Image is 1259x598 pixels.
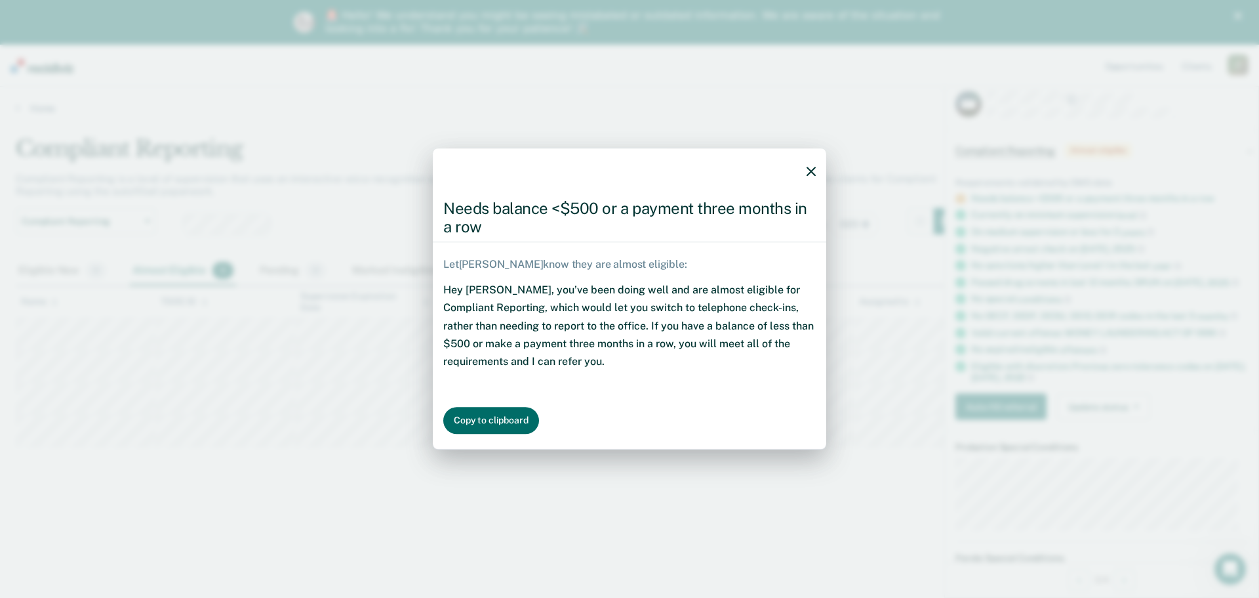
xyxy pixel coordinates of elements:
div: Close [1234,12,1247,20]
img: Profile image for Kim [294,12,315,33]
div: Needs balance <$500 or a payment three months in a row [433,194,826,243]
button: Copy to clipboard [443,407,539,434]
div: 🚨 Hello! We understand you might be seeing mislabeled or outdated information. We are aware of th... [325,9,944,35]
div: Let [PERSON_NAME] know they are almost eligible: [433,242,826,281]
div: Hey [PERSON_NAME], you’ve been doing well and are almost eligible for Compliant Reporting, which ... [433,282,826,392]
